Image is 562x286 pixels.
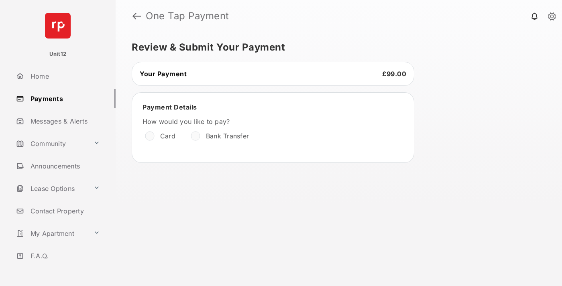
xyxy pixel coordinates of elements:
[13,179,90,198] a: Lease Options
[13,201,116,221] a: Contact Property
[13,156,116,176] a: Announcements
[146,11,229,21] strong: One Tap Payment
[13,112,116,131] a: Messages & Alerts
[143,118,383,126] label: How would you like to pay?
[382,70,406,78] span: £99.00
[13,224,90,243] a: My Apartment
[45,13,71,39] img: svg+xml;base64,PHN2ZyB4bWxucz0iaHR0cDovL3d3dy53My5vcmcvMjAwMC9zdmciIHdpZHRoPSI2NCIgaGVpZ2h0PSI2NC...
[206,132,249,140] label: Bank Transfer
[132,43,540,52] h5: Review & Submit Your Payment
[13,134,90,153] a: Community
[140,70,187,78] span: Your Payment
[13,89,116,108] a: Payments
[49,50,67,58] p: Unit12
[143,103,197,111] span: Payment Details
[13,246,116,266] a: F.A.Q.
[160,132,175,140] label: Card
[13,67,116,86] a: Home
